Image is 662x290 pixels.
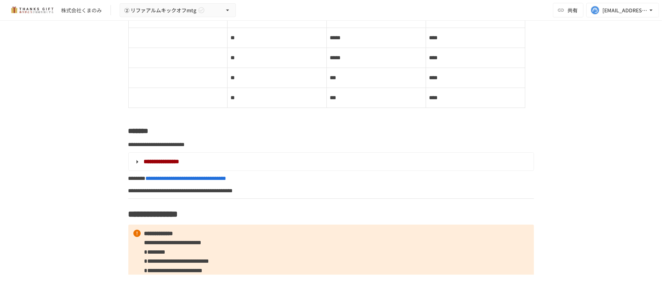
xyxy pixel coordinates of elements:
img: mMP1OxWUAhQbsRWCurg7vIHe5HqDpP7qZo7fRoNLXQh [9,4,55,16]
div: 株式会社くまのみ [61,7,102,14]
div: [EMAIL_ADDRESS][DOMAIN_NAME] [602,6,647,15]
button: 共有 [553,3,583,17]
span: 共有 [567,6,578,14]
span: ② リファアルムキックオフmtg [124,6,196,15]
button: [EMAIL_ADDRESS][DOMAIN_NAME] [586,3,659,17]
button: ② リファアルムキックオフmtg [120,3,236,17]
